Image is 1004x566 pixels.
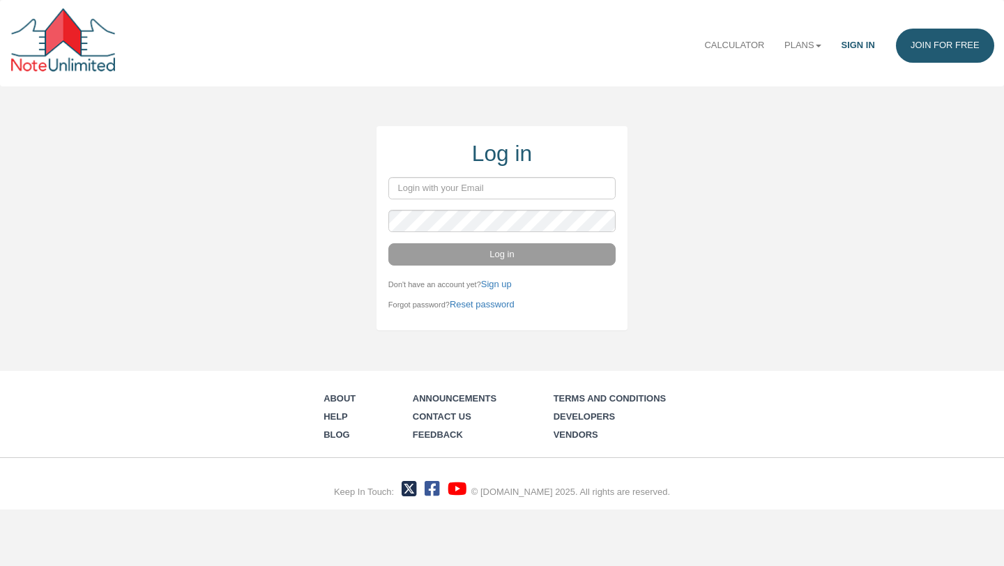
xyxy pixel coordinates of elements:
[413,429,463,440] a: Feedback
[554,411,616,422] a: Developers
[388,300,515,309] small: Forgot password?
[450,299,515,309] a: Reset password
[694,29,775,63] a: Calculator
[388,243,616,266] button: Log in
[554,393,666,404] a: Terms and Conditions
[775,29,831,63] a: Plans
[324,411,348,422] a: Help
[481,279,512,289] a: Sign up
[388,138,616,169] div: Log in
[413,393,496,404] a: Announcements
[831,29,885,63] a: Sign in
[388,280,512,289] small: Don't have an account yet?
[896,29,994,63] a: Join for FREE
[324,393,356,404] a: About
[554,429,598,440] a: Vendors
[388,177,616,199] input: Login with your Email
[324,429,349,440] a: Blog
[334,486,394,499] div: Keep In Touch:
[471,486,670,499] div: © [DOMAIN_NAME] 2025. All rights are reserved.
[413,411,471,422] a: Contact Us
